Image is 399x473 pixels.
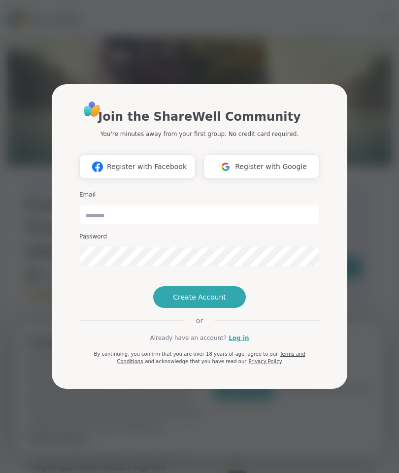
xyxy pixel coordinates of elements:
button: Register with Facebook [79,154,196,179]
span: Already have an account? [150,334,227,342]
img: ShareWell Logomark [88,158,107,176]
a: Log in [229,334,249,342]
img: ShareWell Logomark [216,158,235,176]
button: Create Account [153,286,246,308]
h1: Join the ShareWell Community [98,108,300,126]
h3: Password [79,233,320,241]
span: By continuing, you confirm that you are over 18 years of age, agree to our [94,351,278,357]
p: You're minutes away from your first group. No credit card required. [100,130,299,138]
button: Register with Google [203,154,320,179]
a: Privacy Policy [248,359,282,364]
span: Register with Facebook [107,162,187,172]
span: Create Account [173,292,226,302]
a: Terms and Conditions [117,351,305,364]
span: or [184,316,215,326]
span: and acknowledge that you have read our [145,359,246,364]
span: Register with Google [235,162,307,172]
h3: Email [79,191,320,199]
img: ShareWell Logo [81,98,103,120]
